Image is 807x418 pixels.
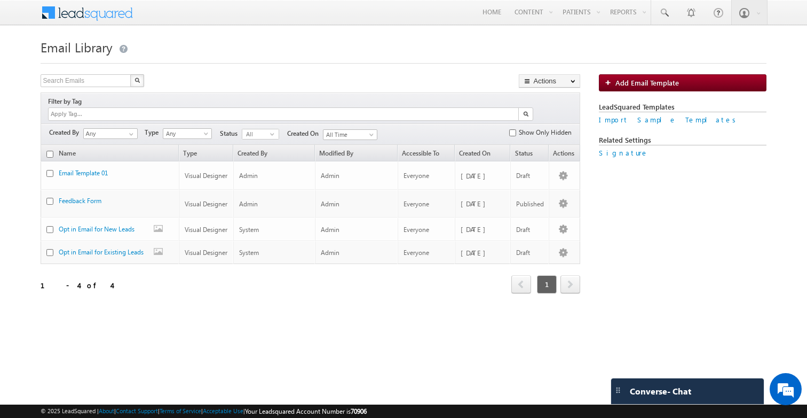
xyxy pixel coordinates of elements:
span: Admin [239,200,258,208]
a: Opt in Email for Existing Leads [59,248,144,256]
a: Show All Items [123,129,137,140]
a: About [99,407,114,414]
a: Created On [455,150,510,161]
a: Type [179,150,233,161]
a: Signature [599,148,648,157]
span: 70906 [351,407,367,415]
span: System [239,249,259,257]
div: Filter by Tag [48,96,85,107]
span: Visual Designer [185,200,227,208]
span: Status [220,129,242,138]
div: 1 - 4 of 4 [41,279,112,291]
span: Show Only Hidden [519,128,572,137]
a: Import Sample Templates [599,115,740,124]
span: All [242,129,270,139]
span: Email Library [41,38,113,56]
img: Search [523,111,528,117]
a: Opt in Email for New Leads [59,225,134,233]
img: add_icon.png [605,79,615,86]
span: Everyone [403,249,429,257]
span: Actions [549,150,580,161]
span: 1 [537,275,557,293]
span: Admin [321,249,339,257]
a: Email Template 01 [59,169,108,177]
a: Modified By [315,150,397,161]
span: Converse - Chat [630,386,691,396]
a: Feedback Form [59,197,101,205]
span: Draft [516,249,530,257]
span: Visual Designer [185,249,227,257]
a: Contact Support [116,407,158,414]
span: Admin [321,200,339,208]
span: [DATE] [461,171,491,180]
span: [DATE] [461,248,491,257]
span: Admin [321,172,339,180]
a: Terms of Service [160,407,201,414]
img: carter-drag [614,386,622,394]
span: System [239,226,259,234]
span: Add Email Template [615,78,679,87]
span: Created On [287,129,323,138]
input: Check all records [46,151,53,158]
span: [DATE] [461,199,491,208]
img: Search [134,78,140,83]
span: Admin [239,172,258,180]
span: Your Leadsquared Account Number is [245,407,367,415]
span: Published [516,200,544,208]
span: Everyone [403,200,429,208]
a: Status [511,150,548,161]
span: next [560,275,580,293]
a: Any [163,128,212,139]
span: © 2025 LeadSquared | | | | | [41,406,367,416]
span: prev [511,275,531,293]
span: Visual Designer [185,172,227,180]
button: Actions [519,74,580,88]
a: next [560,276,580,293]
span: Created By [49,128,83,137]
span: [DATE] [461,225,491,234]
span: Visual Designer [185,226,227,234]
a: All Time [323,129,377,140]
span: Draft [516,226,530,234]
span: Draft [516,172,530,180]
span: Everyone [403,226,429,234]
label: LeadSquared Templates [599,102,766,112]
span: Type [145,128,163,137]
span: All Time [323,130,374,140]
a: Acceptable Use [203,407,243,414]
span: select [270,131,279,136]
label: Related Settings [599,135,766,145]
a: Created By [234,150,314,161]
span: Any [163,129,210,138]
span: Accessible To [398,150,454,161]
a: prev [511,276,531,293]
span: Everyone [403,172,429,180]
span: Admin [321,226,339,234]
input: Type to Search [83,128,138,139]
input: Apply Tag... [50,110,113,119]
a: Name [55,150,160,161]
